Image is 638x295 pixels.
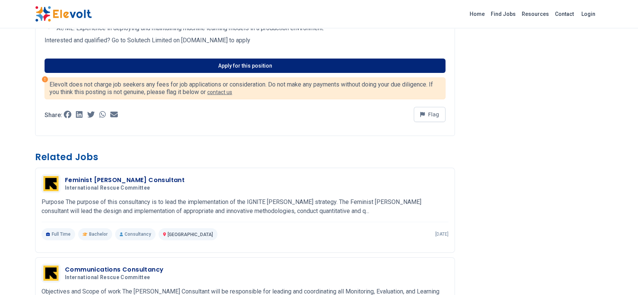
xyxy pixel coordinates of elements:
button: Flag [414,107,445,122]
h3: Related Jobs [35,151,455,163]
a: Home [467,8,488,20]
span: [GEOGRAPHIC_DATA] [168,232,213,237]
p: Interested and qualified? Go to Solutech Limited on [DOMAIN_NAME] to apply [45,36,445,45]
a: contact us [207,89,232,95]
a: Resources [519,8,552,20]
p: Purpose The purpose of this consultancy is to lead the implementation of the IGNITE [PERSON_NAME]... [42,198,448,216]
iframe: Advertisement [467,28,603,134]
li: AI/ML: Experience in deploying and maintaining machine learning models in a production environment. [54,24,445,33]
a: Find Jobs [488,8,519,20]
h3: Communications Consultancy [65,265,163,274]
img: Elevolt [35,6,92,22]
p: Consultancy [115,228,156,240]
img: International Rescue Committee [43,176,59,191]
span: International Rescue Committee [65,274,150,281]
a: Apply for this position [45,59,445,73]
p: Elevolt does not charge job seekers any fees for job applications or consideration. Do not make a... [49,81,441,96]
p: Full Time [42,228,75,240]
a: International Rescue CommitteeFeminist [PERSON_NAME] ConsultantInternational Rescue CommitteePurp... [42,174,448,240]
iframe: Chat Widget [600,259,638,295]
span: Bachelor [89,231,108,237]
a: Contact [552,8,577,20]
span: International Rescue Committee [65,185,150,192]
p: [DATE] [435,231,448,237]
p: Share: [45,112,62,118]
img: International Rescue Committee [43,266,59,281]
h3: Feminist [PERSON_NAME] Consultant [65,176,185,185]
a: Login [577,6,600,22]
